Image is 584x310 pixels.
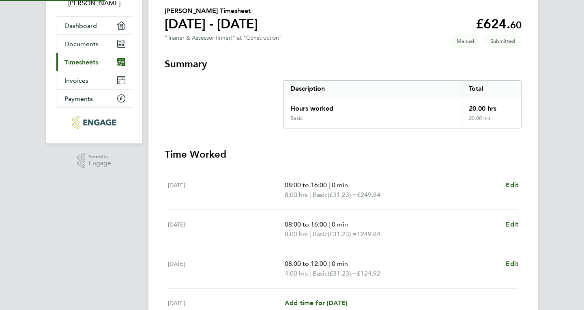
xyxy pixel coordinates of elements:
[332,181,348,189] span: 0 min
[285,298,347,308] a: Add time for [DATE]
[168,259,285,278] div: [DATE]
[313,229,328,239] span: Basic
[506,260,518,267] span: Edit
[165,6,258,16] h2: [PERSON_NAME] Timesheet
[165,58,522,71] h3: Summary
[285,220,327,228] span: 08:00 to 16:00
[450,34,481,48] span: This timesheet was manually created.
[506,181,518,189] span: Edit
[328,220,330,228] span: |
[64,77,88,84] span: Invoices
[168,180,285,200] div: [DATE]
[328,230,357,238] span: (£31.23) =
[462,97,521,115] div: 20.00 hrs
[476,16,522,32] app-decimal: £624.
[88,160,111,167] span: Engage
[313,190,328,200] span: Basic
[506,220,518,228] span: Edit
[88,153,111,160] span: Powered by
[506,220,518,229] a: Edit
[56,90,132,107] a: Payments
[285,230,308,238] span: 8.00 hrs
[328,181,330,189] span: |
[77,153,112,169] a: Powered byEngage
[56,17,132,34] a: Dashboard
[309,191,311,199] span: |
[168,298,285,308] div: [DATE]
[510,19,522,31] span: 60
[72,116,116,129] img: morganhunt-logo-retina.png
[168,220,285,239] div: [DATE]
[290,115,303,122] div: Basic
[462,81,521,97] div: Total
[56,71,132,89] a: Invoices
[64,40,99,48] span: Documents
[64,22,97,30] span: Dashboard
[165,148,522,161] h3: Time Worked
[506,180,518,190] a: Edit
[309,269,311,277] span: |
[357,230,380,238] span: £249.84
[332,260,348,267] span: 0 min
[165,34,282,41] div: "Trainer & Assessor (Inner)" at "Construction"
[328,269,357,277] span: (£31.23) =
[484,34,522,48] span: This timesheet is Submitted.
[506,259,518,269] a: Edit
[56,35,132,53] a: Documents
[309,230,311,238] span: |
[313,269,328,278] span: Basic
[284,97,462,115] div: Hours worked
[283,80,522,128] div: Summary
[328,260,330,267] span: |
[285,181,327,189] span: 08:00 to 16:00
[357,191,380,199] span: £249.84
[284,81,462,97] div: Description
[56,116,132,129] a: Go to home page
[285,260,327,267] span: 08:00 to 12:00
[285,299,347,307] span: Add time for [DATE]
[357,269,380,277] span: £124.92
[56,53,132,71] a: Timesheets
[64,95,93,103] span: Payments
[462,115,521,128] div: 20.00 hrs
[285,269,308,277] span: 4.00 hrs
[332,220,348,228] span: 0 min
[165,16,258,32] h1: [DATE] - [DATE]
[328,191,357,199] span: (£31.23) =
[285,191,308,199] span: 8.00 hrs
[64,58,98,66] span: Timesheets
